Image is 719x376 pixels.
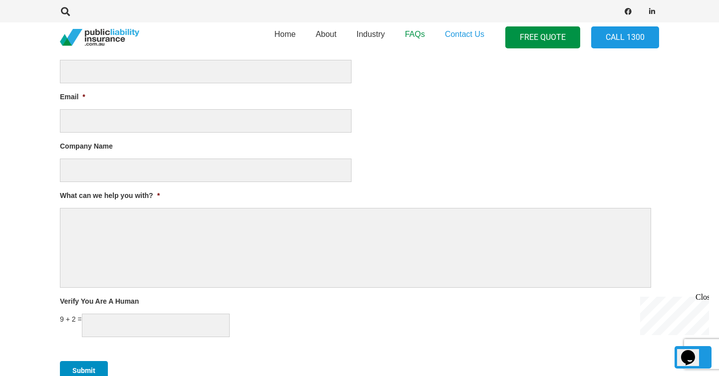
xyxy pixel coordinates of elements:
[55,7,75,16] a: Search
[60,314,651,337] div: 9 + 2 =
[435,19,494,55] a: Contact Us
[677,336,709,366] iframe: chat widget
[505,26,580,49] a: FREE QUOTE
[645,4,659,18] a: LinkedIn
[357,30,385,38] span: Industry
[621,4,635,18] a: Facebook
[274,30,296,38] span: Home
[675,346,712,369] a: Back to top
[395,19,435,55] a: FAQs
[60,142,113,151] label: Company Name
[316,30,337,38] span: About
[445,30,484,38] span: Contact Us
[405,30,425,38] span: FAQs
[4,4,69,72] div: Chat live with an agent now!Close
[264,19,306,55] a: Home
[306,19,347,55] a: About
[591,26,659,49] a: Call 1300
[347,19,395,55] a: Industry
[60,191,160,200] label: What can we help you with?
[60,297,139,306] label: Verify You Are A Human
[60,92,85,101] label: Email
[60,29,139,46] a: pli_logotransparent
[636,293,709,335] iframe: chat widget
